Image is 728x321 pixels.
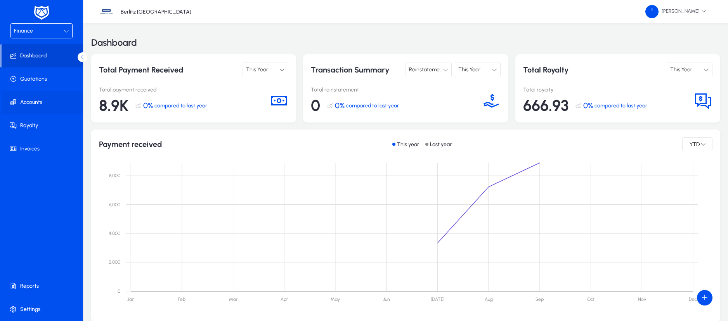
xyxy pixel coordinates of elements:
text: Oct [587,297,595,302]
span: Royalty [2,122,85,129]
span: compared to last year [346,102,399,109]
span: Quotations [2,75,85,83]
a: Invoices [2,137,85,160]
span: Invoices [2,145,85,153]
img: logo_orange.svg [12,12,19,19]
button: [PERSON_NAME] [639,5,712,19]
span: This Year [246,66,268,73]
text: Jun [383,297,390,302]
text: Feb [178,297,185,302]
text: Nov [638,297,646,302]
span: 0% [583,101,593,110]
text: [DATE] [431,297,444,302]
img: 58.png [645,5,659,18]
p: Total Payment Received [99,62,191,77]
img: tab_keywords_by_traffic_grey.svg [77,45,83,51]
a: Settings [2,298,85,321]
img: 37.jpg [99,4,114,19]
a: Quotations [2,67,85,91]
h3: Dashboard [91,38,137,47]
text: Sep [536,297,544,302]
text: 4,000 [109,231,120,236]
img: tab_domain_overview_orange.svg [21,45,27,51]
a: Accounts [2,91,85,114]
span: 0% [335,101,345,110]
text: 2,000 [109,259,120,265]
p: Transaction Summary [311,62,402,77]
span: Reports [2,282,85,290]
text: Aug [485,297,493,302]
span: YTD [689,141,700,148]
text: 0 [118,288,120,294]
button: YTD [682,137,712,151]
span: Finance [14,28,33,34]
h1: Payment received [99,140,162,149]
text: Jan [127,297,134,302]
text: 8,000 [109,173,120,178]
span: 0% [143,101,153,110]
p: Total reinstatement [311,86,482,93]
span: This Year [458,66,480,73]
text: May [331,297,340,302]
p: Total payment received [99,86,270,93]
div: Domain: [DOMAIN_NAME] [20,20,85,26]
p: Berlitz [GEOGRAPHIC_DATA] [121,9,191,15]
text: Mar [229,297,238,302]
span: compared to last year [154,102,207,109]
span: Accounts [2,98,85,106]
p: Last year [430,141,452,148]
div: Keywords by Traffic [86,46,131,51]
div: v 4.0.25 [22,12,38,19]
span: 666.93 [523,96,569,115]
text: Dec [689,297,697,302]
img: white-logo.png [32,5,51,21]
span: compared to last year [595,102,647,109]
p: Total royalty [523,86,694,93]
div: Domain Overview [29,46,69,51]
span: This Year [670,66,692,73]
span: Reinstatement [409,66,445,73]
a: Royalty [2,114,85,137]
span: Settings [2,305,85,313]
span: Dashboard [2,52,83,60]
text: 6,000 [109,202,120,207]
span: 8.9K [99,96,128,115]
img: website_grey.svg [12,20,19,26]
span: [PERSON_NAME] [645,5,706,18]
text: Apr [281,297,288,302]
a: Reports [2,274,85,298]
span: 0 [311,96,320,115]
p: Total Royalty [523,62,615,77]
p: This year [397,141,419,148]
